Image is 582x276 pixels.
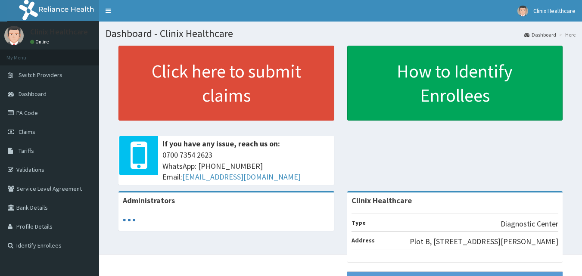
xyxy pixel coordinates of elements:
[19,71,62,79] span: Switch Providers
[352,219,366,226] b: Type
[347,46,563,121] a: How to Identify Enrollees
[4,26,24,45] img: User Image
[118,46,334,121] a: Click here to submit claims
[524,31,556,38] a: Dashboard
[352,236,375,244] b: Address
[123,214,136,226] svg: audio-loading
[517,6,528,16] img: User Image
[533,7,576,15] span: Clinix Healthcare
[501,218,558,229] p: Diagnostic Center
[19,128,35,136] span: Claims
[352,195,412,205] strong: Clinix Healthcare
[182,172,301,182] a: [EMAIL_ADDRESS][DOMAIN_NAME]
[162,139,280,149] b: If you have any issue, reach us on:
[410,236,558,247] p: Plot B, [STREET_ADDRESS][PERSON_NAME]
[30,28,88,36] p: Clinix Healthcare
[30,39,51,45] a: Online
[557,31,576,38] li: Here
[106,28,576,39] h1: Dashboard - Clinix Healthcare
[19,90,47,98] span: Dashboard
[162,149,330,183] span: 0700 7354 2623 WhatsApp: [PHONE_NUMBER] Email:
[123,195,175,205] b: Administrators
[19,147,34,155] span: Tariffs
